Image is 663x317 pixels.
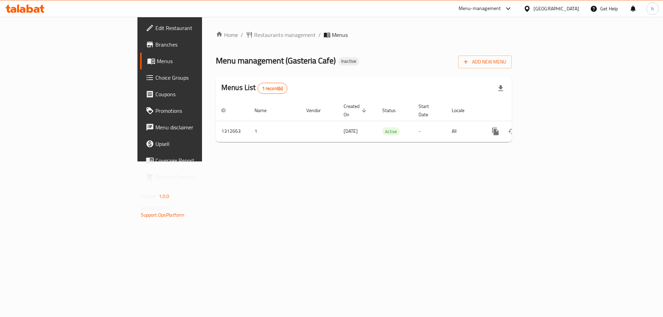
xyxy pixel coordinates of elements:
[140,169,248,185] a: Grocery Checklist
[254,106,276,115] span: Name
[249,121,301,142] td: 1
[141,210,185,219] a: Support.OpsPlatform
[140,152,248,169] a: Coverage Report
[141,204,173,212] span: Get support on:
[382,127,400,136] div: Active
[157,57,243,65] span: Menus
[258,85,287,92] span: 1 record(s)
[306,106,330,115] span: Vendor
[382,128,400,136] span: Active
[155,173,243,181] span: Grocery Checklist
[155,107,243,115] span: Promotions
[504,123,520,140] button: Change Status
[492,80,509,97] div: Export file
[246,31,316,39] a: Restaurants management
[140,53,248,69] a: Menus
[452,106,473,115] span: Locale
[155,24,243,32] span: Edit Restaurant
[651,5,654,12] span: h
[140,136,248,152] a: Upsell
[446,121,482,142] td: All
[155,140,243,148] span: Upsell
[140,69,248,86] a: Choice Groups
[413,121,446,142] td: -
[221,82,287,94] h2: Menus List
[464,58,506,66] span: Add New Menu
[155,40,243,49] span: Branches
[155,90,243,98] span: Coupons
[155,156,243,165] span: Coverage Report
[140,20,248,36] a: Edit Restaurant
[140,86,248,102] a: Coupons
[382,106,405,115] span: Status
[458,56,512,68] button: Add New Menu
[216,53,336,68] span: Menu management ( Gasteria Cafe )
[332,31,348,39] span: Menus
[140,119,248,136] a: Menu disclaimer
[459,4,501,13] div: Menu-management
[155,73,243,82] span: Choice Groups
[216,31,512,39] nav: breadcrumb
[534,5,579,12] div: [GEOGRAPHIC_DATA]
[258,83,288,94] div: Total records count
[221,106,234,115] span: ID
[344,102,368,119] span: Created On
[419,102,438,119] span: Start Date
[140,102,248,119] a: Promotions
[254,31,316,39] span: Restaurants management
[159,192,170,201] span: 1.0.0
[338,57,359,66] div: Inactive
[318,31,321,39] li: /
[140,36,248,53] a: Branches
[344,127,358,136] span: [DATE]
[155,123,243,131] span: Menu disclaimer
[216,100,559,142] table: enhanced table
[141,192,158,201] span: Version:
[338,58,359,64] span: Inactive
[482,100,559,121] th: Actions
[487,123,504,140] button: more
